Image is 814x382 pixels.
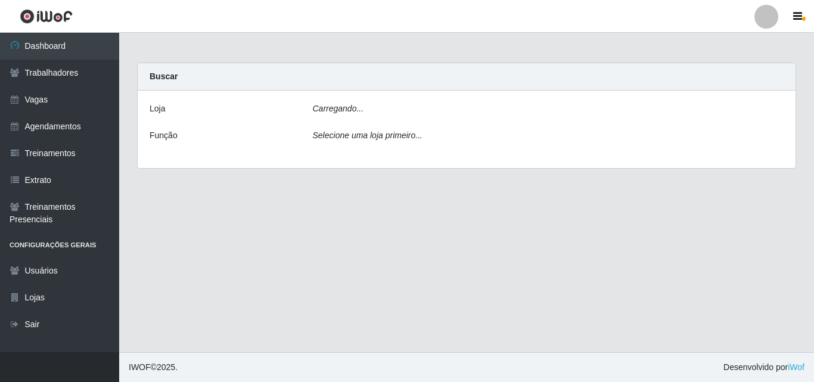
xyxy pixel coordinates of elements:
[788,362,804,372] a: iWof
[129,361,178,374] span: © 2025 .
[313,131,422,140] i: Selecione uma loja primeiro...
[150,103,165,115] label: Loja
[150,129,178,142] label: Função
[129,362,151,372] span: IWOF
[723,361,804,374] span: Desenvolvido por
[313,104,364,113] i: Carregando...
[150,72,178,81] strong: Buscar
[20,9,73,24] img: CoreUI Logo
